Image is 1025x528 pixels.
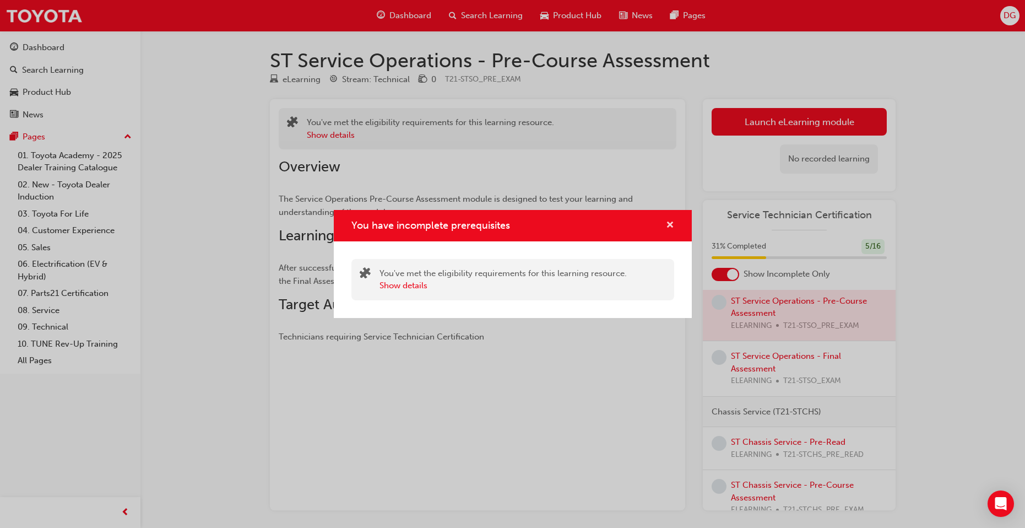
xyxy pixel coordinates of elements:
[379,267,627,292] div: You've met the eligibility requirements for this learning resource.
[988,491,1014,517] div: Open Intercom Messenger
[666,221,674,231] span: cross-icon
[379,279,427,292] button: Show details
[334,210,692,318] div: You have incomplete prerequisites
[360,268,371,281] span: puzzle-icon
[351,219,510,231] span: You have incomplete prerequisites
[666,219,674,233] button: cross-icon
